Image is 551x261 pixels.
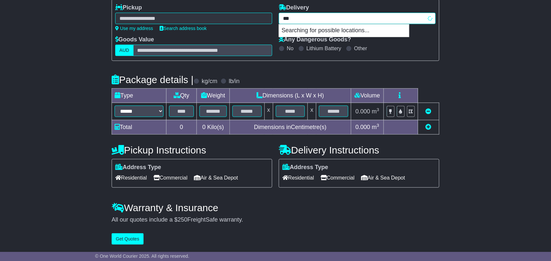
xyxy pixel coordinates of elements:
span: 250 [178,216,187,223]
span: Commercial [321,173,354,183]
h4: Warranty & Insurance [112,202,439,213]
td: Qty [166,89,197,103]
sup: 3 [377,107,379,112]
label: kg/cm [202,78,217,85]
span: Air & Sea Depot [194,173,238,183]
h4: Delivery Instructions [279,145,439,155]
a: Search address book [160,26,207,31]
label: lb/in [229,78,240,85]
span: Commercial [153,173,187,183]
span: Residential [282,173,314,183]
label: Address Type [282,164,328,171]
div: All our quotes include a $ FreightSafe warranty. [112,216,439,224]
p: Searching for possible locations... [279,24,409,37]
td: Volume [351,89,384,103]
label: No [287,45,293,51]
span: 0 [202,124,206,130]
td: Dimensions in Centimetre(s) [229,120,351,134]
td: Weight [197,89,230,103]
span: m [372,124,379,130]
span: m [372,108,379,115]
label: Any Dangerous Goods? [279,36,351,43]
td: 0 [166,120,197,134]
span: © One World Courier 2025. All rights reserved. [95,254,189,259]
label: Pickup [115,4,142,11]
td: x [308,103,316,120]
h4: Package details | [112,74,194,85]
a: Use my address [115,26,153,31]
label: Other [354,45,367,51]
span: Air & Sea Depot [361,173,405,183]
span: 0.000 [355,108,370,115]
typeahead: Please provide city [279,13,436,24]
label: AUD [115,45,134,56]
a: Add new item [426,124,432,130]
label: Address Type [115,164,161,171]
span: 0.000 [355,124,370,130]
h4: Pickup Instructions [112,145,272,155]
label: Lithium Battery [307,45,341,51]
td: Type [112,89,166,103]
sup: 3 [377,123,379,128]
td: Dimensions (L x W x H) [229,89,351,103]
td: Kilo(s) [197,120,230,134]
td: x [264,103,273,120]
span: Residential [115,173,147,183]
td: Total [112,120,166,134]
a: Remove this item [426,108,432,115]
button: Get Quotes [112,233,144,245]
label: Goods Value [115,36,154,43]
label: Delivery [279,4,309,11]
